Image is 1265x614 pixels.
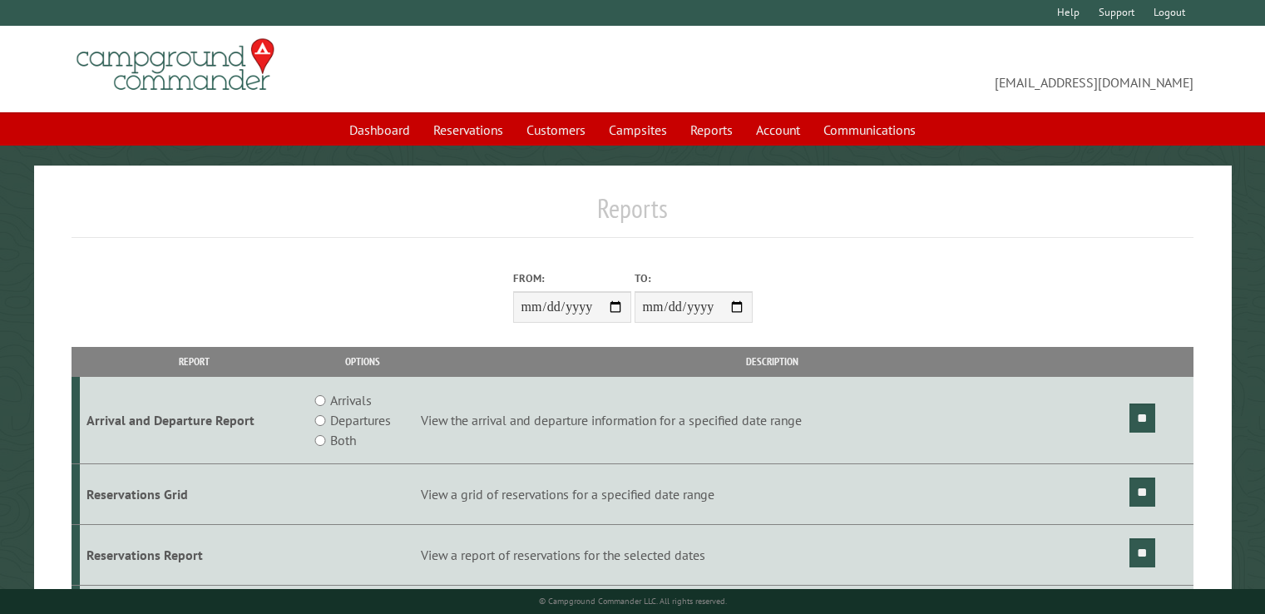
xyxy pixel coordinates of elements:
[80,347,308,376] th: Report
[330,410,391,430] label: Departures
[539,596,727,607] small: © Campground Commander LLC. All rights reserved.
[680,114,743,146] a: Reports
[635,270,753,286] label: To:
[330,390,372,410] label: Arrivals
[813,114,926,146] a: Communications
[599,114,677,146] a: Campsites
[80,524,308,585] td: Reservations Report
[339,114,420,146] a: Dashboard
[633,46,1193,92] span: [EMAIL_ADDRESS][DOMAIN_NAME]
[418,524,1127,585] td: View a report of reservations for the selected dates
[513,270,631,286] label: From:
[80,464,308,525] td: Reservations Grid
[330,430,356,450] label: Both
[418,464,1127,525] td: View a grid of reservations for a specified date range
[308,347,418,376] th: Options
[516,114,595,146] a: Customers
[418,347,1127,376] th: Description
[418,377,1127,464] td: View the arrival and departure information for a specified date range
[746,114,810,146] a: Account
[72,192,1193,238] h1: Reports
[423,114,513,146] a: Reservations
[72,32,279,97] img: Campground Commander
[80,377,308,464] td: Arrival and Departure Report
